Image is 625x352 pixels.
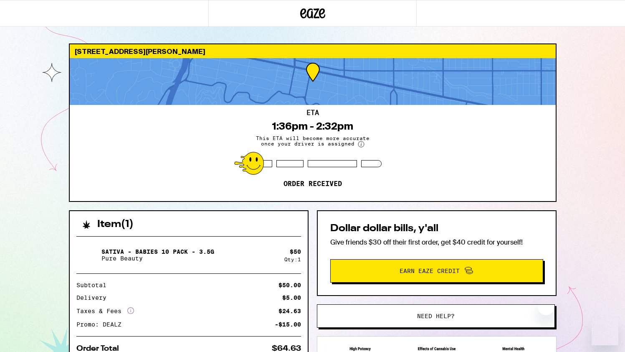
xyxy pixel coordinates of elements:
img: Sativa - Babies 10 Pack - 3.5g [76,243,100,267]
div: Subtotal [76,282,112,288]
div: Delivery [76,295,112,301]
div: [STREET_ADDRESS][PERSON_NAME] [70,44,556,58]
h2: Dollar dollar bills, y'all [330,224,543,234]
div: Taxes & Fees [76,307,134,315]
button: Need help? [317,304,555,328]
p: Order received [283,180,342,188]
div: Qty: 1 [284,257,301,262]
div: $5.00 [282,295,301,301]
div: $24.63 [278,308,301,314]
span: This ETA will become more accurate once your driver is assigned [250,135,375,148]
div: -$15.00 [275,321,301,327]
button: Earn Eaze Credit [330,259,543,283]
h2: Item ( 1 ) [97,219,134,230]
div: 1:36pm - 2:32pm [272,120,353,132]
p: Pure Beauty [101,255,214,262]
p: Sativa - Babies 10 Pack - 3.5g [101,248,214,255]
iframe: Close message [538,298,554,315]
div: $ 50 [290,248,301,255]
div: $50.00 [278,282,301,288]
h2: ETA [306,110,319,116]
p: Give friends $30 off their first order, get $40 credit for yourself! [330,238,543,247]
span: Earn Eaze Credit [400,268,460,274]
iframe: Button to launch messaging window [592,319,618,345]
span: Need help? [417,313,455,319]
div: Promo: DEALZ [76,321,127,327]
